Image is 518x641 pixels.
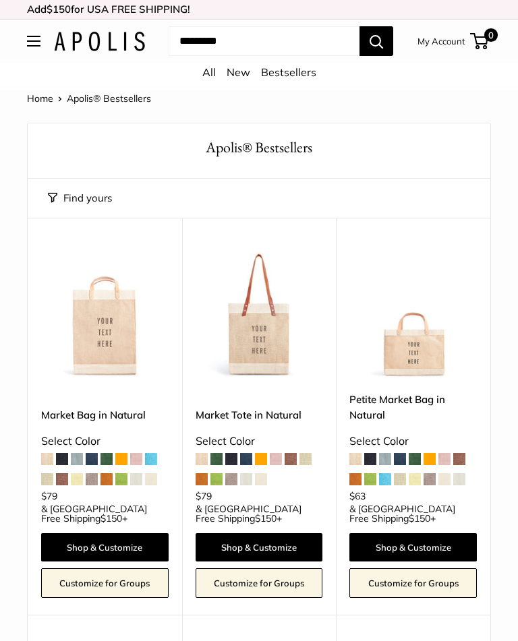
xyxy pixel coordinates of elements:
span: $150 [100,512,122,524]
button: Search [359,26,393,56]
a: Market Bag in NaturalMarket Bag in Natural [41,251,169,379]
span: $150 [47,3,71,16]
a: Petite Market Bag in Natural [349,392,477,423]
a: Market Tote in Natural [196,407,323,423]
span: $150 [255,512,277,524]
h1: Apolis® Bestsellers [48,137,470,158]
span: & [GEOGRAPHIC_DATA] Free Shipping + [196,504,323,523]
span: $150 [409,512,430,524]
a: New [227,65,250,79]
a: Customize for Groups [41,568,169,598]
a: Bestsellers [261,65,316,79]
span: $79 [196,490,212,502]
span: & [GEOGRAPHIC_DATA] Free Shipping + [41,504,169,523]
div: Select Color [349,431,477,452]
a: My Account [418,33,465,49]
input: Search... [169,26,359,56]
span: 0 [484,28,498,42]
div: Select Color [41,431,169,452]
a: Shop & Customize [41,533,169,561]
img: description_Make it yours with custom printed text. [196,251,323,379]
a: description_Make it yours with custom printed text.description_The Original Market bag in its 4 n... [196,251,323,379]
button: Open menu [27,36,40,47]
span: Apolis® Bestsellers [67,92,151,104]
a: All [202,65,216,79]
span: $79 [41,490,57,502]
span: $63 [349,490,366,502]
a: Shop & Customize [196,533,323,561]
div: Select Color [196,431,323,452]
img: Apolis [54,32,145,51]
a: 0 [471,33,488,49]
img: Market Bag in Natural [41,251,169,379]
a: Market Bag in Natural [41,407,169,423]
a: Shop & Customize [349,533,477,561]
button: Filter collection [48,189,112,208]
a: Petite Market Bag in Naturaldescription_Effortless style that elevates every moment [349,251,477,379]
img: Petite Market Bag in Natural [349,251,477,379]
a: Customize for Groups [349,568,477,598]
a: Customize for Groups [196,568,323,598]
nav: Breadcrumb [27,90,151,107]
span: & [GEOGRAPHIC_DATA] Free Shipping + [349,504,477,523]
a: Home [27,92,53,104]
